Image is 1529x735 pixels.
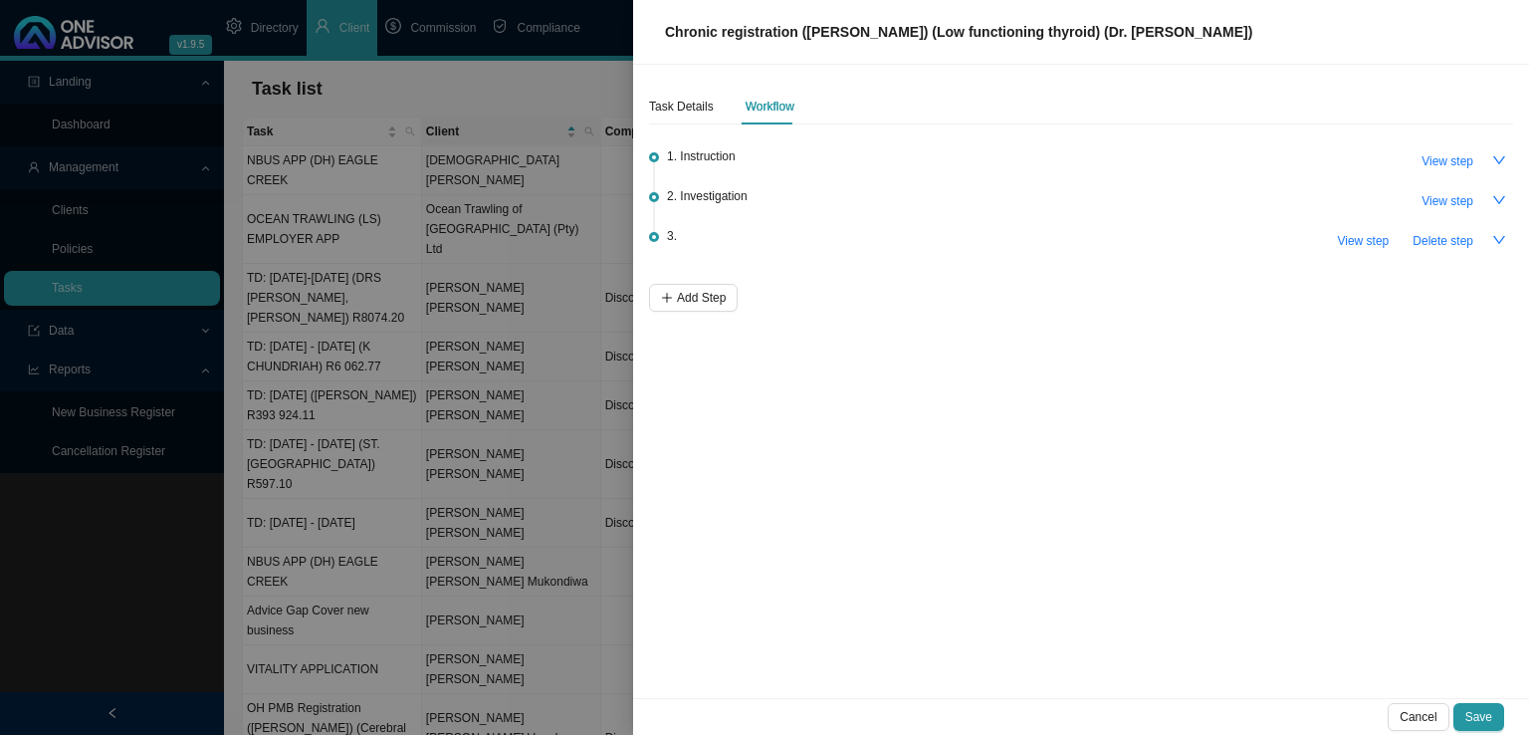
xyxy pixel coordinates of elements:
[667,146,736,166] span: 1. Instruction
[1465,707,1492,727] span: Save
[667,226,677,246] span: 3.
[1421,151,1473,171] span: View step
[1388,703,1448,731] button: Cancel
[746,97,794,117] div: Workflow
[1492,193,1506,207] span: down
[661,292,673,304] span: plus
[1401,227,1485,255] button: Delete step
[667,186,748,206] span: 2. Investigation
[1421,191,1473,211] span: View step
[677,288,726,308] span: Add Step
[1492,153,1506,167] span: down
[1400,707,1436,727] span: Cancel
[1413,231,1473,251] span: Delete step
[1492,233,1506,247] span: down
[649,284,738,312] button: Add Step
[1410,147,1485,175] button: View step
[649,97,714,117] div: Task Details
[665,24,1252,40] span: Chronic registration ([PERSON_NAME]) (Low functioning thyroid) (Dr. [PERSON_NAME])
[1410,187,1485,215] button: View step
[1337,231,1389,251] span: View step
[1325,227,1401,255] button: View step
[1453,703,1504,731] button: Save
